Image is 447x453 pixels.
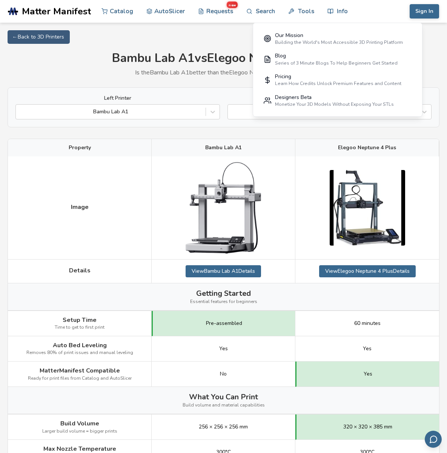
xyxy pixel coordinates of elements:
a: Our MissionBuilding the World's Most Accessible 3D Printing Platform [258,28,417,49]
div: Pricing [275,74,401,80]
input: Bambu Lab A1 [20,109,21,115]
div: Series of 3 Minute Blogs To Help Beginners Get Started [275,60,398,66]
a: Designers BetaMonetize Your 3D Models Without Exposing Your STLs [258,90,417,111]
input: Elegoo Neptune 4 Plus [232,109,233,115]
span: Ready for print files from Catalog and AutoSlicer [28,376,132,381]
div: Our Mission [275,32,403,39]
span: Time to get to first print [55,325,104,330]
span: Bambu Lab A1 [205,145,242,151]
span: Max Nozzle Temperature [43,445,116,452]
div: Monetize Your 3D Models Without Exposing Your STLs [275,102,394,107]
span: Details [69,267,91,274]
span: 60 minutes [354,320,381,326]
span: Yes [219,346,228,352]
span: MatterManifest Compatible [40,367,120,374]
a: PricingLearn How Credits Unlock Premium Features and Content [258,70,417,90]
span: Auto Bed Leveling [53,342,107,349]
span: Essential features for beginners [190,299,257,305]
button: Sign In [410,4,439,19]
a: ViewElegoo Neptune 4 PlusDetails [319,265,416,277]
span: Yes [364,371,372,377]
span: What You Can Print [189,393,258,401]
span: Yes [363,346,372,352]
div: Blog [275,53,398,59]
span: new [227,2,238,8]
a: ← Back to 3D Printers [8,30,70,44]
span: Pre-assembled [206,320,242,326]
button: Send feedback via email [425,431,442,448]
img: Bambu Lab A1 [186,162,261,253]
span: Image [71,204,89,210]
span: Build Volume [60,420,99,427]
span: 256 × 256 × 256 mm [199,424,248,430]
p: Is the Bambu Lab A1 better than the Elegoo Neptune 4 Plus for you? [8,69,439,76]
span: Getting Started [196,289,251,298]
span: Build volume and material capabilities [183,403,265,408]
img: Elegoo Neptune 4 Plus [330,170,405,246]
span: Elegoo Neptune 4 Plus [338,145,396,151]
span: Larger build volume = bigger prints [42,429,117,434]
span: Setup Time [63,317,97,323]
div: Learn How Credits Unlock Premium Features and Content [275,81,401,86]
span: 320 × 320 × 385 mm [343,424,392,430]
span: Matter Manifest [22,6,91,17]
div: Building the World's Most Accessible 3D Printing Platform [275,40,403,45]
h1: Bambu Lab A1 vs Elegoo Neptune 4 Plus [8,51,439,65]
a: BlogSeries of 3 Minute Blogs To Help Beginners Get Started [258,49,417,70]
span: Removes 80% of print issues and manual leveling [26,350,133,356]
div: Designers Beta [275,94,394,100]
label: Right Printer [227,95,432,101]
a: ViewBambu Lab A1Details [186,265,261,277]
label: Left Printer [15,95,220,101]
span: No [220,371,227,377]
span: Property [69,145,91,151]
